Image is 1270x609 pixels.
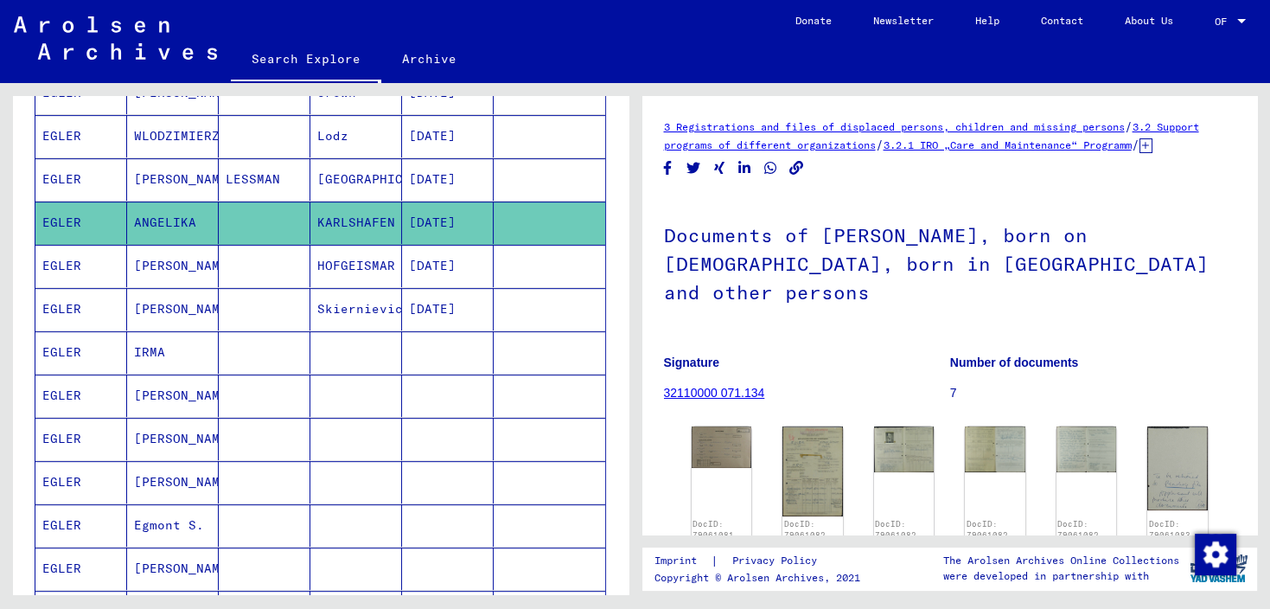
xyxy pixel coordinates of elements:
font: [PERSON_NAME] [134,560,235,578]
font: EGLER [42,170,81,189]
font: / [1125,119,1133,134]
font: IRMA [134,343,165,362]
font: Archive [402,45,456,73]
font: EGLER [42,343,81,362]
font: [DATE] [409,257,456,275]
a: DocID: 79061081 [692,519,734,541]
a: DocID: 79061083 [1149,519,1190,541]
button: Share on Facebook [659,157,677,179]
font: Newsletter [873,7,934,35]
font: EGLER [42,473,81,491]
font: Lodz [317,127,348,145]
font: The Arolsen Archives Online Collections [943,554,1179,567]
font: Donate [795,7,832,35]
a: DocID: 79061082 [875,519,916,541]
font: [PERSON_NAME] [134,387,235,405]
img: Arolsen_neg.svg [14,16,217,60]
div: Zustimmung ändern [1194,533,1235,574]
font: [DATE] [409,214,456,232]
a: 3 Registrations and files of displaced persons, children and missing persons [664,120,1125,133]
img: Change consent [1195,534,1236,575]
font: EGLER [42,387,81,405]
font: Contact [1041,7,1083,35]
font: KARLSHAFEN [317,214,395,232]
font: / [876,137,884,152]
font: [DATE] [409,170,456,189]
font: EGLER [42,430,81,448]
img: 004.jpg [1056,426,1117,472]
a: Imprint [654,552,711,570]
font: 7 [950,386,957,400]
font: Privacy Policy [732,553,817,568]
img: 003.jpg [965,426,1025,472]
font: [DATE] [409,127,456,145]
a: Archive [381,38,477,80]
font: OF [1215,15,1227,28]
font: / [1132,137,1139,152]
font: [PERSON_NAME] [134,300,235,318]
font: [DATE] [409,300,456,318]
font: [PERSON_NAME] [134,257,235,275]
font: EGLER [42,127,81,145]
font: EGLER [42,214,81,232]
img: 002.jpg [874,426,935,472]
font: About Us [1125,7,1173,35]
button: Share on LinkedIn [736,157,754,179]
img: yv_logo.png [1186,547,1251,590]
a: DocID: 79061082 [784,519,826,541]
button: Share on WhatsApp [762,157,780,179]
font: Search Explore [252,45,361,73]
font: Copyright © Arolsen Archives, 2021 [654,571,860,584]
a: Privacy Policy [718,552,838,570]
font: | [711,552,718,570]
font: Number of documents [950,356,1079,369]
a: 32110000 071.134 [664,386,765,400]
font: Skiernievice [317,300,411,318]
a: 3.2.1 IRO „Care and Maintenance“ Programm [884,138,1132,151]
a: DocID: 79061082 [1057,519,1099,541]
font: Egmont S. [134,516,204,535]
button: Share on Xing [711,157,729,179]
img: 001.jpg [692,426,752,468]
img: 001.jpg [782,426,843,516]
button: Share on Twitter [685,157,703,179]
font: [GEOGRAPHIC_DATA] [317,170,450,189]
font: [PERSON_NAME] [134,170,235,189]
img: 001.jpg [1147,426,1208,510]
font: EGLER [42,300,81,318]
font: were developed in partnership with [943,569,1149,582]
font: Signature [664,356,720,369]
font: [PERSON_NAME] [134,473,235,491]
font: EGLER [42,257,81,275]
font: EGLER [42,516,81,535]
font: ANGELIKA [134,214,196,232]
font: WLODZIMIERZ [134,127,220,145]
font: LESSMAN [226,170,280,189]
font: Documents of [PERSON_NAME], born on [DEMOGRAPHIC_DATA], born in [GEOGRAPHIC_DATA] and other persons [664,223,1209,304]
font: EGLER [42,560,81,578]
font: Imprint [654,553,697,568]
font: HOFGEISMAR [317,257,395,275]
font: [PERSON_NAME] [134,430,235,448]
button: Copy link [788,157,806,179]
a: Search Explore [231,38,381,83]
a: DocID: 79061082 [967,519,1008,541]
font: Help [975,7,999,35]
